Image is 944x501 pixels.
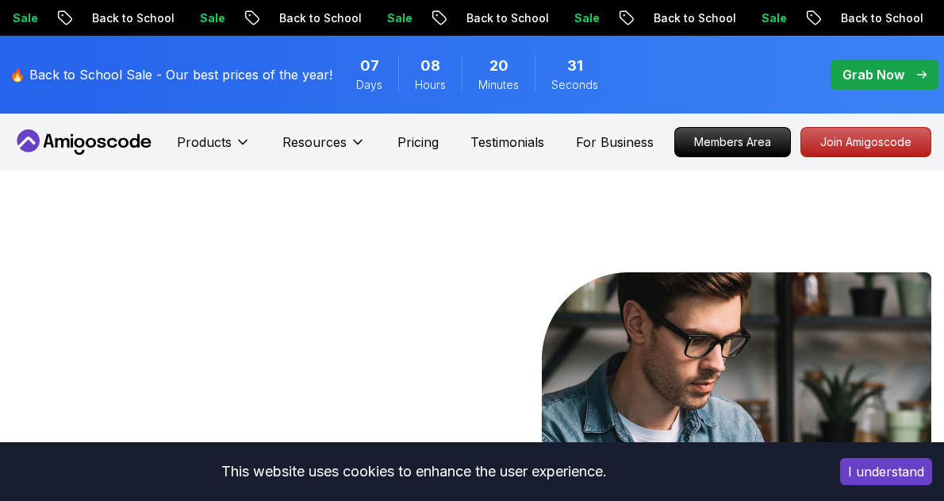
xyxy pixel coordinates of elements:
[489,55,508,77] span: 20 Minutes
[397,133,439,152] a: Pricing
[842,65,904,84] p: Grab Now
[559,10,610,26] p: Sale
[451,10,559,26] p: Back to School
[551,77,598,93] span: Seconds
[356,77,382,93] span: Days
[746,10,797,26] p: Sale
[360,55,379,77] span: 7 Days
[177,133,251,164] button: Products
[77,10,185,26] p: Back to School
[13,272,381,491] h1: Go From Learning to Hired: Master Java, Spring Boot & Cloud Skills That Get You the
[282,133,347,152] p: Resources
[639,10,746,26] p: Back to School
[415,77,446,93] span: Hours
[567,55,583,77] span: 31 Seconds
[576,133,654,152] a: For Business
[12,454,816,489] div: This website uses cookies to enhance the user experience.
[826,10,934,26] p: Back to School
[800,127,931,157] a: Join Amigoscode
[10,65,332,84] p: 🔥 Back to School Sale - Our best prices of the year!
[420,55,440,77] span: 8 Hours
[177,133,232,152] p: Products
[675,128,790,156] p: Members Area
[264,10,372,26] p: Back to School
[801,128,931,156] p: Join Amigoscode
[478,77,519,93] span: Minutes
[372,10,423,26] p: Sale
[674,127,791,157] a: Members Area
[840,458,932,485] button: Accept cookies
[470,133,544,152] a: Testimonials
[185,10,236,26] p: Sale
[282,133,366,164] button: Resources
